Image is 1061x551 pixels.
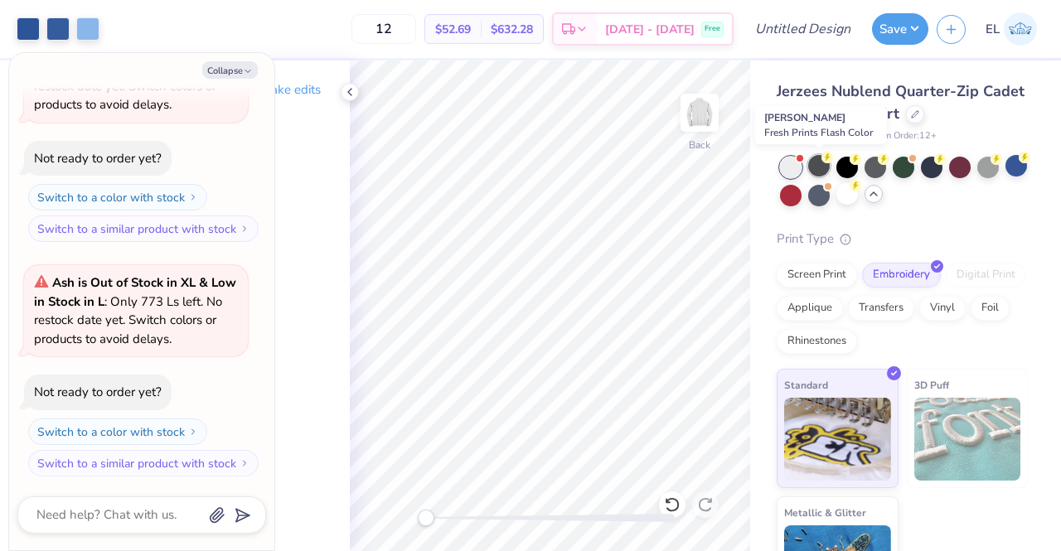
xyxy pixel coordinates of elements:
[188,427,198,437] img: Switch to a color with stock
[872,13,928,45] button: Save
[202,61,258,79] button: Collapse
[914,398,1021,481] img: 3D Puff
[351,14,416,44] input: – –
[784,376,828,394] span: Standard
[34,274,236,310] strong: Ash is Out of Stock in XL & Low in Stock in L
[1004,12,1037,46] img: Eric Liu
[986,20,1000,39] span: EL
[28,184,207,210] button: Switch to a color with stock
[34,274,236,347] span: : Only 773 Ls left. No restock date yet. Switch colors or products to avoid delays.
[777,329,857,354] div: Rhinestones
[605,21,695,38] span: [DATE] - [DATE]
[755,106,887,144] div: [PERSON_NAME]
[764,126,873,139] span: Fresh Prints Flash Color
[914,376,949,394] span: 3D Puff
[777,296,843,321] div: Applique
[946,263,1026,288] div: Digital Print
[683,96,716,129] img: Back
[784,504,866,521] span: Metallic & Glitter
[689,138,710,152] div: Back
[435,21,471,38] span: $52.69
[971,296,1010,321] div: Foil
[862,263,941,288] div: Embroidery
[742,12,864,46] input: Untitled Design
[188,192,198,202] img: Switch to a color with stock
[777,230,1028,249] div: Print Type
[240,458,250,468] img: Switch to a similar product with stock
[978,12,1044,46] a: EL
[34,384,162,400] div: Not ready to order yet?
[854,129,937,143] span: Minimum Order: 12 +
[28,215,259,242] button: Switch to a similar product with stock
[28,418,207,445] button: Switch to a color with stock
[784,398,891,481] img: Standard
[240,224,250,234] img: Switch to a similar product with stock
[705,23,720,35] span: Free
[777,263,857,288] div: Screen Print
[34,150,162,167] div: Not ready to order yet?
[777,81,1025,123] span: Jerzees Nublend Quarter-Zip Cadet Collar Sweatshirt
[919,296,966,321] div: Vinyl
[28,450,259,476] button: Switch to a similar product with stock
[418,510,434,526] div: Accessibility label
[848,296,914,321] div: Transfers
[491,21,533,38] span: $632.28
